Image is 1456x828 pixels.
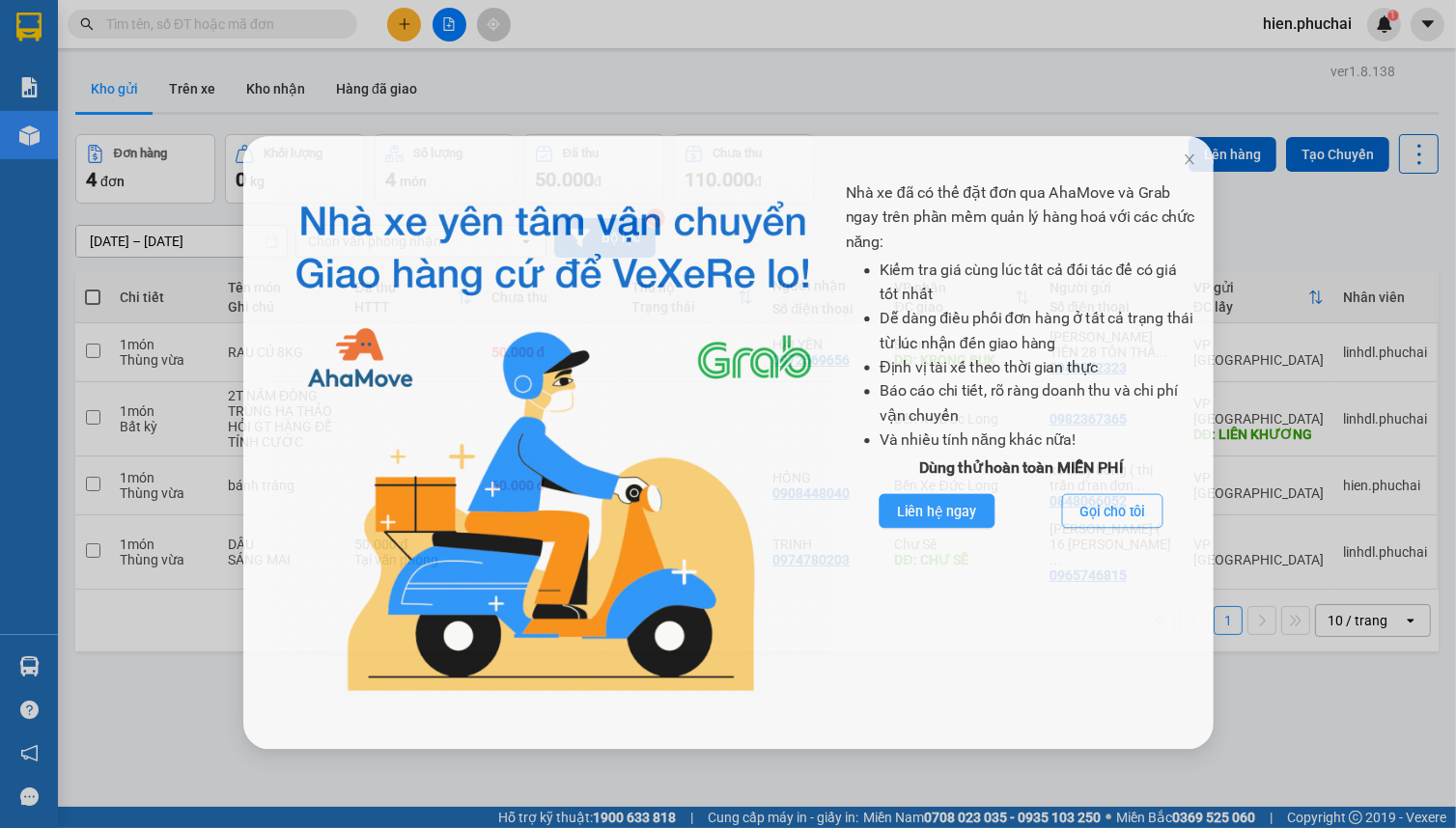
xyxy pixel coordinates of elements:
button: Liên hệ ngay [897,499,1027,538]
button: Gọi cho tôi [1103,499,1217,538]
img: logo [217,147,845,738]
span: Liên hệ ngay [917,507,1007,531]
div: Dùng thử hoàn toàn MIỄN PHÍ [859,456,1254,483]
li: Kiểm tra giá cùng lúc tất cả đối tác để có giá tốt nhất [898,234,1254,289]
li: Và nhiều tính năng khác nữa! [898,425,1254,452]
button: Close [1220,97,1274,151]
div: Nhà xe đã có thể đặt đơn qua AhaMove và Grab ngay trên phần mềm quản lý hàng hoá với các chức năng: [859,147,1254,738]
li: Định vị tài xế theo thời gian thực [898,343,1254,370]
li: Dễ dàng điều phối đơn hàng ở tất cả trạng thái từ lúc nhận đến giao hàng [898,288,1254,343]
span: Gọi cho tôi [1123,507,1196,531]
span: close [1240,115,1255,130]
li: Báo cáo chi tiết, rõ ràng doanh thu và chi phí vận chuyển [898,370,1254,425]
